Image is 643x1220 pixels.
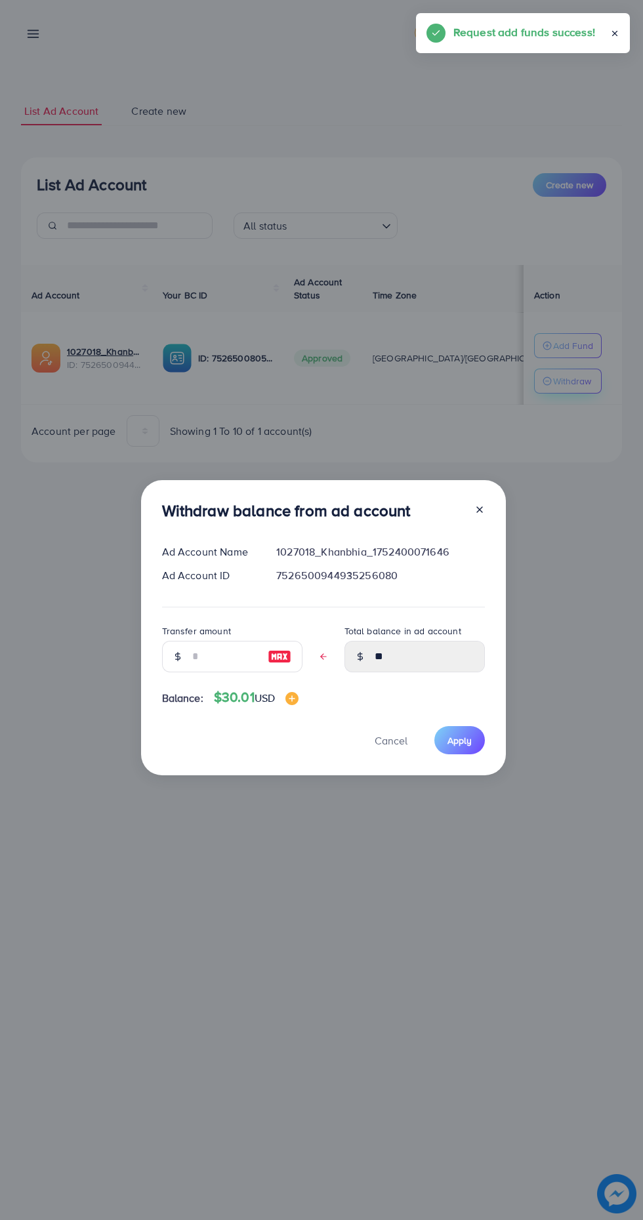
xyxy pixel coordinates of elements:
[266,544,495,559] div: 1027018_Khanbhia_1752400071646
[152,568,266,583] div: Ad Account ID
[255,691,275,705] span: USD
[162,501,411,520] h3: Withdraw balance from ad account
[162,624,231,638] label: Transfer amount
[214,689,299,706] h4: $30.01
[268,649,291,664] img: image
[344,624,461,638] label: Total balance in ad account
[285,692,299,705] img: image
[375,733,407,748] span: Cancel
[152,544,266,559] div: Ad Account Name
[434,726,485,754] button: Apply
[453,24,595,41] h5: Request add funds success!
[447,734,472,747] span: Apply
[266,568,495,583] div: 7526500944935256080
[358,726,424,754] button: Cancel
[162,691,203,706] span: Balance:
